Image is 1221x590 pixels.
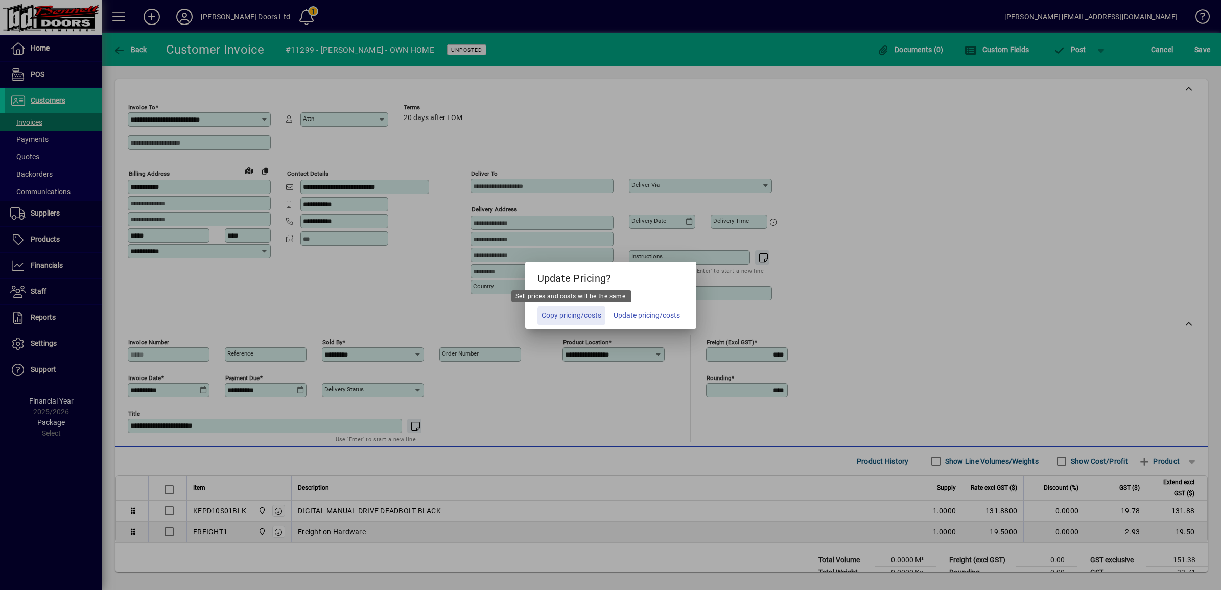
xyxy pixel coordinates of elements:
[609,306,684,325] button: Update pricing/costs
[614,310,680,321] span: Update pricing/costs
[537,306,605,325] button: Copy pricing/costs
[525,262,696,291] h5: Update Pricing?
[542,310,601,321] span: Copy pricing/costs
[511,290,631,302] div: Sell prices and costs will be the same.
